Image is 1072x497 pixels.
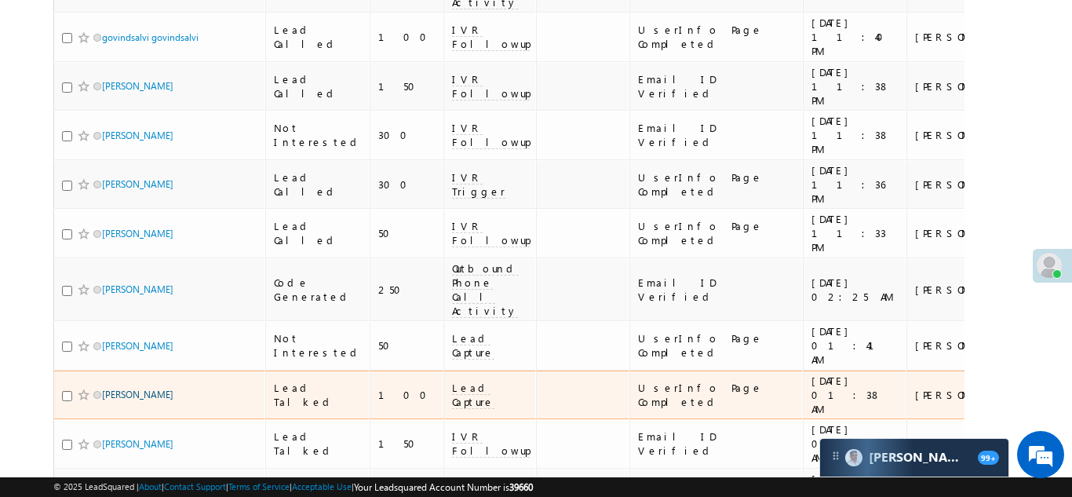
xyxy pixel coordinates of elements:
span: IVR Followup [452,72,530,100]
div: Leave a message [82,82,264,103]
div: [DATE] 11:40 PM [811,16,899,58]
textarea: Type your message and click 'Submit' [20,145,286,372]
span: IVR Trigger [452,170,505,199]
div: 100 [378,388,436,402]
div: Email ID Verified [638,276,796,304]
div: [DATE] 11:38 PM [811,114,899,156]
span: IVR Followup [452,121,530,149]
a: Contact Support [164,481,226,492]
div: UserInfo Page Completed [638,219,796,247]
div: [PERSON_NAME] [915,128,1018,142]
div: 150 [378,437,436,451]
a: govindsalvi govindsalvi [102,31,199,43]
div: [PERSON_NAME] [915,177,1018,192]
div: Not Interested [274,331,363,360]
img: carter-drag [830,450,842,462]
div: carter-dragCarter[PERSON_NAME]99+ [819,438,1009,477]
div: Email ID Verified [638,72,796,100]
div: Lead Talked [274,381,363,409]
a: [PERSON_NAME] [102,228,173,239]
div: 100 [378,30,436,44]
div: 300 [378,128,436,142]
div: UserInfo Page Completed [638,331,796,360]
span: IVR Followup [452,23,530,51]
div: Email ID Verified [638,121,796,149]
span: 39660 [509,481,533,493]
span: IVR Followup [452,219,530,247]
div: [PERSON_NAME] [915,30,1018,44]
div: Lead Called [274,72,363,100]
div: [PERSON_NAME] [915,283,1018,297]
div: Lead Called [274,170,363,199]
div: UserInfo Page Completed [638,23,796,51]
div: Email ID Verified [638,429,796,458]
a: About [139,481,162,492]
div: Lead Talked [274,429,363,458]
a: [PERSON_NAME] [102,130,173,141]
div: Lead Called [274,23,363,51]
span: Your Leadsquared Account Number is [354,481,533,493]
a: [PERSON_NAME] [102,178,173,190]
div: Minimize live chat window [257,8,295,46]
div: UserInfo Page Completed [638,381,796,409]
div: 150 [378,79,436,93]
div: Not Interested [274,121,363,149]
a: [PERSON_NAME] [102,340,173,352]
a: [PERSON_NAME] [102,438,173,450]
div: [DATE] 11:38 PM [811,65,899,108]
a: [PERSON_NAME] [102,389,173,400]
span: © 2025 LeadSquared | | | | | [53,480,533,495]
img: d_60004797649_company_0_60004797649 [27,82,66,103]
div: [DATE] 11:36 PM [811,163,899,206]
div: [DATE] 11:33 PM [811,212,899,254]
div: [DATE] 01:38 AM [811,374,899,416]
span: Lead Capture [452,381,494,409]
div: 50 [378,338,436,353]
div: [PERSON_NAME] [915,226,1018,240]
div: Lead Called [274,219,363,247]
div: UserInfo Page Completed [638,170,796,199]
div: [PERSON_NAME] [915,388,1018,402]
div: [PERSON_NAME] [915,338,1018,353]
div: [PERSON_NAME] [915,437,1018,451]
span: 99+ [978,451,999,465]
a: Acceptable Use [292,481,352,492]
span: IVR Followup [452,429,530,458]
a: [PERSON_NAME] [102,80,173,92]
div: [DATE] 02:25 AM [811,276,899,304]
em: Submit [230,386,285,407]
div: [PERSON_NAME] [915,79,1018,93]
a: Terms of Service [228,481,290,492]
div: Code Generated [274,276,363,304]
div: 250 [378,283,436,297]
span: Lead Capture [452,331,494,360]
div: [DATE] 01:41 AM [811,324,899,367]
a: [PERSON_NAME] [102,283,173,295]
div: [DATE] 01:38 AM [811,422,899,465]
div: 300 [378,177,436,192]
div: 50 [378,226,436,240]
span: Outbound Phone Call Activity [452,261,519,318]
